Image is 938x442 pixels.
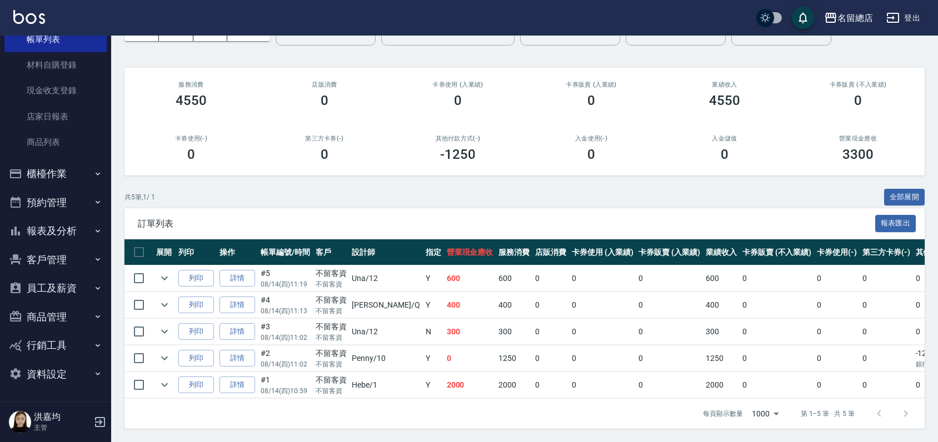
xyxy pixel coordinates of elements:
td: Penny /10 [349,345,422,371]
td: 0 [636,345,703,371]
button: 列印 [178,297,214,314]
td: 0 [814,292,860,318]
h2: 營業現金應收 [805,135,911,142]
button: 櫃檯作業 [4,159,107,188]
td: 0 [532,319,569,345]
h3: 0 [587,147,595,162]
td: 0 [814,345,860,371]
p: 08/14 (四) 10:59 [261,386,310,396]
td: 600 [444,265,496,292]
th: 卡券使用 (入業績) [569,239,636,265]
a: 帳單列表 [4,27,107,52]
button: 列印 [178,270,214,287]
button: expand row [156,323,173,340]
h3: -1250 [440,147,476,162]
th: 指定 [423,239,444,265]
p: 08/14 (四) 11:02 [261,333,310,343]
th: 列印 [176,239,217,265]
button: 報表及分析 [4,217,107,245]
td: 0 [740,345,814,371]
button: save [792,7,814,29]
h2: 店販消費 [271,81,378,88]
p: 08/14 (四) 11:19 [261,279,310,289]
td: #1 [258,372,313,398]
td: 0 [444,345,496,371]
button: 員工及薪資 [4,274,107,303]
button: expand row [156,350,173,366]
td: 2000 [703,372,740,398]
td: 1250 [496,345,532,371]
p: 不留客資 [316,306,347,316]
p: 不留客資 [316,359,347,369]
span: 訂單列表 [138,218,875,229]
td: 0 [636,372,703,398]
button: 全部展開 [884,189,925,206]
td: 0 [740,372,814,398]
p: 共 5 筆, 1 / 1 [124,192,155,202]
td: Hebe /1 [349,372,422,398]
a: 詳情 [219,270,255,287]
td: 0 [532,345,569,371]
div: 不留客資 [316,348,347,359]
th: 操作 [217,239,258,265]
button: 資料設定 [4,360,107,389]
td: N [423,319,444,345]
th: 帳單編號/時間 [258,239,313,265]
td: 0 [532,372,569,398]
button: expand row [156,270,173,287]
td: 0 [740,319,814,345]
a: 現金收支登錄 [4,78,107,103]
h3: 0 [587,93,595,108]
p: 不留客資 [316,333,347,343]
button: 名留總店 [820,7,877,29]
button: 行銷工具 [4,331,107,360]
td: 0 [636,292,703,318]
th: 客戶 [313,239,350,265]
h2: 入金使用(-) [538,135,645,142]
button: expand row [156,376,173,393]
td: 0 [860,372,913,398]
a: 材料自購登錄 [4,52,107,78]
div: 名留總店 [837,11,873,25]
td: 2000 [444,372,496,398]
h2: 卡券販賣 (不入業績) [805,81,911,88]
th: 卡券販賣 (不入業績) [740,239,814,265]
td: 0 [569,319,636,345]
td: #3 [258,319,313,345]
div: 不留客資 [316,374,347,386]
td: 600 [496,265,532,292]
td: 0 [569,292,636,318]
p: 每頁顯示數量 [703,409,743,419]
p: 第 1–5 筆 共 5 筆 [801,409,855,419]
h2: 卡券使用(-) [138,135,245,142]
th: 營業現金應收 [444,239,496,265]
th: 卡券販賣 (入業績) [636,239,703,265]
td: 0 [636,265,703,292]
div: 不留客資 [316,294,347,306]
a: 商品列表 [4,129,107,155]
th: 業績收入 [703,239,740,265]
td: 0 [569,265,636,292]
td: 0 [814,265,860,292]
td: 0 [532,292,569,318]
td: 300 [496,319,532,345]
button: 報表匯出 [875,215,916,232]
td: 400 [444,292,496,318]
img: Person [9,411,31,433]
p: 不留客資 [316,386,347,396]
h3: 4550 [709,93,740,108]
td: 0 [740,265,814,292]
td: 400 [496,292,532,318]
td: 300 [444,319,496,345]
a: 詳情 [219,323,255,340]
td: 300 [703,319,740,345]
td: 0 [569,345,636,371]
td: 0 [860,292,913,318]
h3: 服務消費 [138,81,245,88]
div: 1000 [747,399,783,429]
td: #2 [258,345,313,371]
th: 卡券使用(-) [814,239,860,265]
a: 店家日報表 [4,104,107,129]
td: 0 [814,319,860,345]
h3: 0 [854,93,862,108]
